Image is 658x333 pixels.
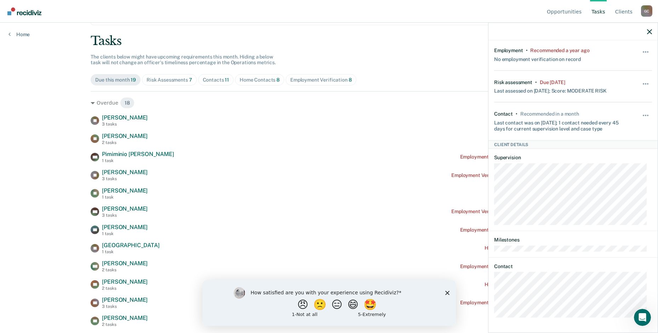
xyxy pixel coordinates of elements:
[494,53,581,62] div: No employment verification on record
[102,205,148,212] span: [PERSON_NAME]
[634,309,651,326] iframe: Intercom live chat
[641,5,652,17] div: G C
[102,322,148,327] div: 2 tasks
[516,111,517,117] div: •
[494,117,626,132] div: Last contact was on [DATE]; 1 contact needed every 45 days for current supervision level and case...
[91,54,276,66] span: The clients below might have upcoming requirements this month. Hiding a below task will not chang...
[95,77,136,83] div: Due this month
[102,151,174,157] span: Pimiminio [PERSON_NAME]
[349,77,352,83] span: 8
[102,158,174,163] div: 1 task
[102,133,148,139] span: [PERSON_NAME]
[485,245,567,251] div: Home contact recommended [DATE]
[102,176,148,181] div: 3 tasks
[102,122,148,127] div: 3 tasks
[102,140,148,145] div: 2 tasks
[494,154,652,160] dt: Supervision
[460,263,567,270] div: Employment Verification recommended [DATE]
[102,187,148,194] span: [PERSON_NAME]
[240,77,280,83] div: Home Contacts
[102,315,148,321] span: [PERSON_NAME]
[102,242,159,249] span: [GEOGRAPHIC_DATA]
[91,34,567,48] div: Tasks
[494,79,532,85] div: Risk assessment
[494,47,523,53] div: Employment
[102,169,148,176] span: [PERSON_NAME]
[488,140,658,149] div: Client Details
[530,47,589,53] div: Recommended a year ago
[641,5,652,17] button: Profile dropdown button
[225,77,229,83] span: 11
[460,227,567,233] div: Employment Verification recommended [DATE]
[8,31,30,38] a: Home
[102,249,159,254] div: 1 task
[451,172,567,178] div: Employment Verification recommended a year ago
[102,195,148,200] div: 1 task
[494,111,513,117] div: Contact
[102,114,148,121] span: [PERSON_NAME]
[520,111,579,117] div: Recommended in a month
[202,280,456,326] iframe: Survey by Kim from Recidiviz
[540,79,565,85] div: Due 6 months ago
[526,47,528,53] div: •
[102,304,148,309] div: 3 tasks
[120,97,135,109] span: 18
[91,97,567,109] div: Overdue
[131,77,136,83] span: 19
[102,224,148,231] span: [PERSON_NAME]
[102,296,148,303] span: [PERSON_NAME]
[290,77,352,83] div: Employment Verification
[494,237,652,243] dt: Milestones
[102,278,148,285] span: [PERSON_NAME]
[102,213,148,218] div: 3 tasks
[102,231,148,236] div: 1 task
[485,282,567,288] div: Home contact recommended [DATE]
[494,263,652,269] dt: Contact
[189,77,192,83] span: 7
[102,260,148,267] span: [PERSON_NAME]
[102,286,148,291] div: 2 tasks
[451,209,567,215] div: Employment Verification recommended a year ago
[460,154,567,160] div: Employment Verification recommended [DATE]
[535,79,537,85] div: •
[7,7,41,15] img: Recidiviz
[494,85,607,94] div: Last assessed on [DATE]; Score: MODERATE RISK
[276,77,280,83] span: 8
[203,77,229,83] div: Contacts
[102,267,148,272] div: 2 tasks
[147,77,192,83] div: Risk Assessments
[460,300,567,306] div: Employment Verification recommended [DATE]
